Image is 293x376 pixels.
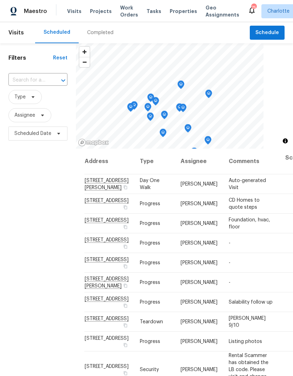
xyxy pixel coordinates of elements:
[140,201,160,206] span: Progress
[181,201,217,206] span: [PERSON_NAME]
[181,280,217,285] span: [PERSON_NAME]
[76,43,263,149] canvas: Map
[181,182,217,187] span: [PERSON_NAME]
[283,137,287,145] span: Toggle attribution
[122,283,129,289] button: Copy Address
[44,29,70,36] div: Scheduled
[85,364,129,369] span: [STREET_ADDRESS]
[205,90,212,101] div: Map marker
[122,303,129,309] button: Copy Address
[184,124,191,135] div: Map marker
[229,198,260,210] span: CD Homes to quote steps
[170,8,197,15] span: Properties
[181,339,217,344] span: [PERSON_NAME]
[181,300,217,305] span: [PERSON_NAME]
[144,103,151,114] div: Map marker
[229,280,230,285] span: -
[8,54,53,61] h1: Filters
[140,178,159,190] span: Day One Walk
[229,316,266,328] span: [PERSON_NAME] 9/10
[223,149,280,174] th: Comments
[8,25,24,40] span: Visits
[140,300,160,305] span: Progress
[206,4,239,18] span: Geo Assignments
[140,319,163,324] span: Teardown
[229,260,230,265] span: -
[14,130,51,137] span: Scheduled Date
[191,148,198,158] div: Map marker
[140,280,160,285] span: Progress
[181,260,217,265] span: [PERSON_NAME]
[177,80,184,91] div: Map marker
[14,93,26,101] span: Type
[180,104,187,115] div: Map marker
[79,57,90,67] button: Zoom out
[14,112,35,119] span: Assignee
[122,204,129,210] button: Copy Address
[152,97,159,108] div: Map marker
[146,9,161,14] span: Tasks
[175,149,223,174] th: Assignee
[255,28,279,37] span: Schedule
[127,103,134,114] div: Map marker
[78,138,109,147] a: Mapbox homepage
[250,26,285,40] button: Schedule
[251,4,256,11] div: 75
[24,8,47,15] span: Maestro
[122,370,129,376] button: Copy Address
[67,8,82,15] span: Visits
[79,47,90,57] button: Zoom in
[140,221,160,226] span: Progress
[140,339,160,344] span: Progress
[229,241,230,246] span: -
[140,241,160,246] span: Progress
[84,149,134,174] th: Address
[181,367,217,372] span: [PERSON_NAME]
[229,178,266,190] span: Auto-generated Visit
[161,111,168,122] div: Map marker
[229,300,273,305] span: Salability follow up
[8,75,48,86] input: Search for an address...
[122,342,129,348] button: Copy Address
[147,93,154,104] div: Map marker
[176,103,183,114] div: Map marker
[229,339,262,344] span: Listing photos
[122,322,129,329] button: Copy Address
[229,218,270,229] span: Foundation, hvac, floor
[53,54,67,61] div: Reset
[90,8,112,15] span: Projects
[134,149,175,174] th: Type
[140,367,159,372] span: Security
[122,244,129,250] button: Copy Address
[58,76,68,85] button: Open
[181,319,217,324] span: [PERSON_NAME]
[122,224,129,230] button: Copy Address
[140,260,160,265] span: Progress
[120,4,138,18] span: Work Orders
[131,101,138,112] div: Map marker
[85,336,129,341] span: [STREET_ADDRESS]
[204,136,211,147] div: Map marker
[181,241,217,246] span: [PERSON_NAME]
[87,29,113,36] div: Completed
[159,129,167,140] div: Map marker
[122,263,129,270] button: Copy Address
[181,221,217,226] span: [PERSON_NAME]
[147,112,154,123] div: Map marker
[281,137,289,145] button: Toggle attribution
[122,184,129,190] button: Copy Address
[267,8,289,15] span: Charlotte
